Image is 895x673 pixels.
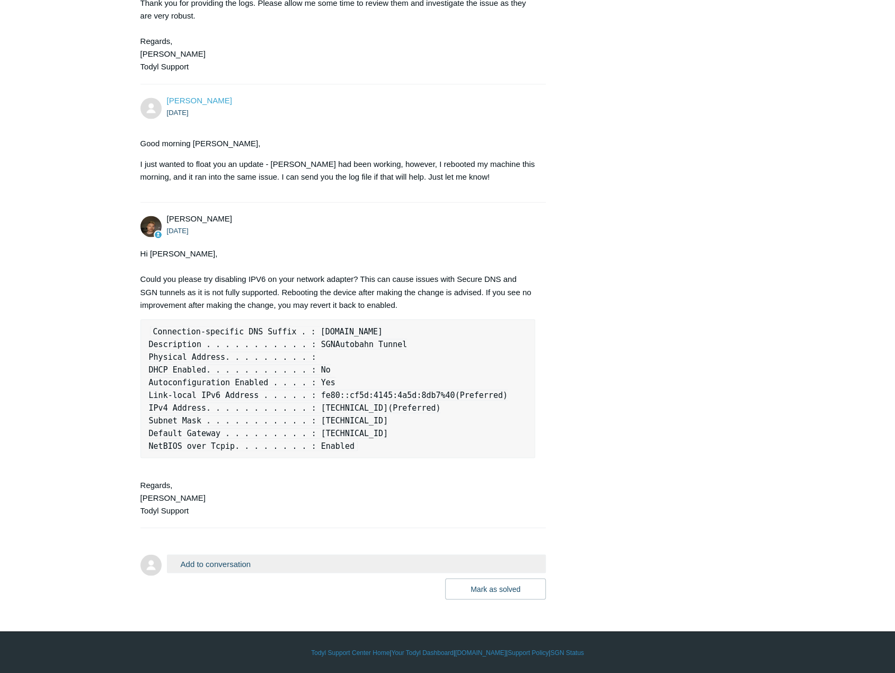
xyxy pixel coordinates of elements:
[445,578,546,599] button: Mark as solved
[149,326,508,451] code: Connection-specific DNS Suffix . : [DOMAIN_NAME] Description . . . . . . . . . . . : SGNAutobahn ...
[140,648,755,657] div: | | | |
[167,109,189,117] time: 08/18/2025, 09:16
[455,648,506,657] a: [DOMAIN_NAME]
[140,247,536,517] div: Hi [PERSON_NAME], Could you please try disabling IPV6 on your network adapter? This can cause iss...
[167,96,232,105] span: Mitchell Glover
[391,648,453,657] a: Your Todyl Dashboard
[167,214,232,223] span: Andy Paull
[167,227,189,235] time: 08/18/2025, 10:09
[167,96,232,105] a: [PERSON_NAME]
[508,648,548,657] a: Support Policy
[140,137,536,150] p: Good morning [PERSON_NAME],
[167,554,546,573] button: Add to conversation
[311,648,389,657] a: Todyl Support Center Home
[140,158,536,183] p: I just wanted to float you an update - [PERSON_NAME] had been working, however, I rebooted my mac...
[551,648,584,657] a: SGN Status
